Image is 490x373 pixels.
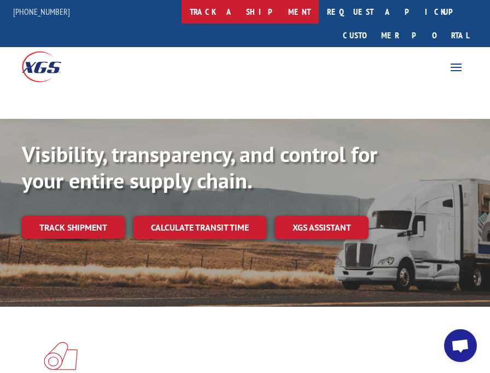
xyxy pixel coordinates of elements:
a: Calculate transit time [133,216,266,239]
a: Track shipment [22,216,125,239]
img: xgs-icon-total-supply-chain-intelligence-red [44,342,78,370]
a: [PHONE_NUMBER] [13,6,70,17]
a: Customer Portal [335,24,477,47]
div: Open chat [444,329,477,362]
a: XGS ASSISTANT [275,216,369,239]
b: Visibility, transparency, and control for your entire supply chain. [22,140,377,194]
